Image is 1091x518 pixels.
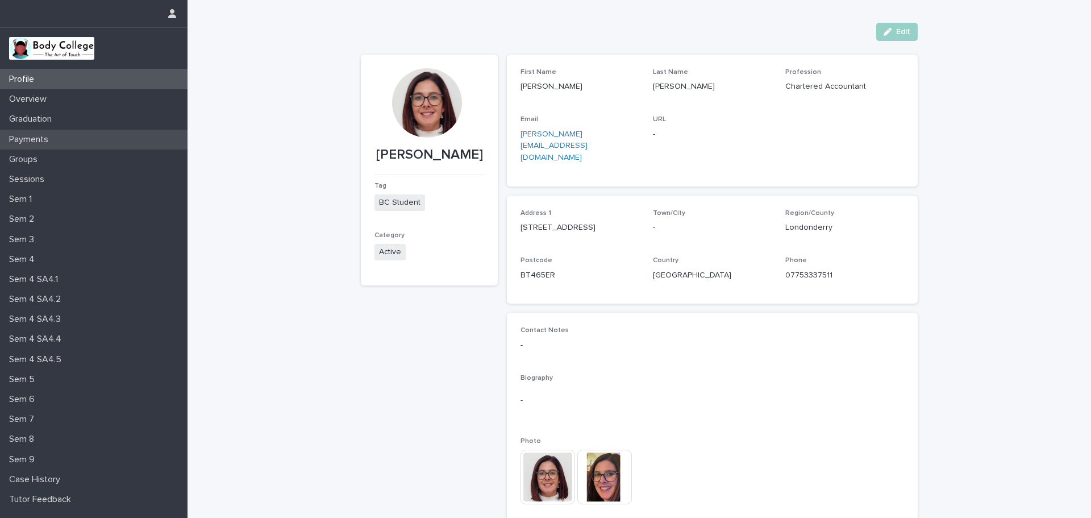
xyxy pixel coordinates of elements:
p: Sem 4 SA4.2 [5,294,70,305]
p: Sem 4 SA4.5 [5,354,70,365]
p: [PERSON_NAME] [374,147,484,163]
p: Sem 4 SA4.3 [5,314,70,325]
p: Sem 1 [5,194,41,205]
p: Sem 4 SA4.4 [5,334,70,345]
span: BC Student [374,194,425,211]
span: Email [520,116,538,123]
p: Groups [5,154,47,165]
p: Sessions [5,174,53,185]
p: Payments [5,134,57,145]
p: - [520,339,904,351]
p: BT465ER [520,270,639,281]
p: [PERSON_NAME] [520,81,639,93]
span: Profession [785,69,821,76]
p: Case History [5,474,69,485]
span: Category [374,232,405,239]
p: Sem 4 [5,254,44,265]
span: Town/City [653,210,685,217]
span: First Name [520,69,556,76]
span: Biography [520,375,553,382]
span: Phone [785,257,807,264]
p: Overview [5,94,56,105]
p: - [520,395,904,407]
a: 07753337511 [785,271,832,279]
a: [PERSON_NAME][EMAIL_ADDRESS][DOMAIN_NAME] [520,130,588,162]
p: Sem 4 SA4.1 [5,274,67,285]
p: Chartered Accountant [785,81,904,93]
p: - [653,222,772,234]
button: Edit [876,23,918,41]
p: Sem 9 [5,454,44,465]
p: Tutor Feedback [5,494,80,505]
span: Edit [896,28,910,36]
p: [PERSON_NAME] [653,81,772,93]
span: Contact Notes [520,327,569,334]
p: Londonderry [785,222,904,234]
span: Photo [520,438,541,445]
span: Postcode [520,257,552,264]
p: Sem 5 [5,374,44,385]
p: [STREET_ADDRESS] [520,222,639,234]
span: Last Name [653,69,688,76]
img: xvtzy2PTuGgGH0xbwGb2 [9,37,94,60]
p: Sem 3 [5,234,43,245]
p: Profile [5,74,43,85]
span: Country [653,257,678,264]
p: Sem 7 [5,414,43,425]
p: Graduation [5,114,61,125]
span: Tag [374,183,386,189]
p: Sem 6 [5,394,44,405]
span: Active [374,244,406,260]
span: Region/County [785,210,834,217]
span: URL [653,116,666,123]
p: [GEOGRAPHIC_DATA] [653,270,772,281]
span: Address 1 [520,210,551,217]
p: - [653,129,772,140]
p: Sem 8 [5,434,43,445]
p: Sem 2 [5,214,43,225]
